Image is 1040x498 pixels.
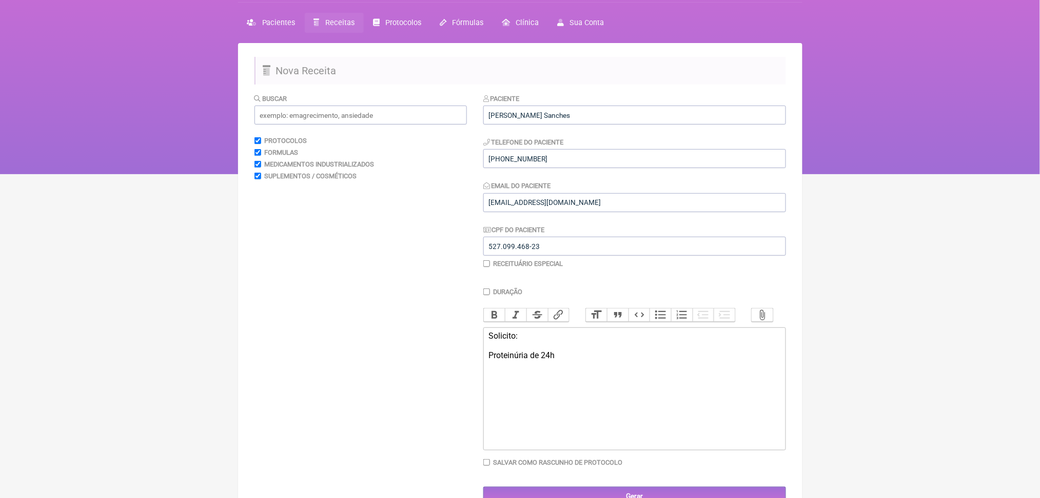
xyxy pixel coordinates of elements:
span: Sua Conta [570,18,604,27]
label: Paciente [483,95,520,102]
button: Link [548,308,570,322]
button: Attach Files [752,308,773,322]
span: Pacientes [262,18,296,27]
button: Code [629,308,650,322]
label: Medicamentos Industrializados [264,160,374,168]
input: exemplo: emagrecimento, ansiedade [254,106,467,125]
span: Clínica [516,18,539,27]
button: Bold [484,308,505,322]
a: Sua Conta [548,13,613,33]
label: Suplementos / Cosméticos [264,172,357,180]
div: Solicito: Proteinúria de 24h [488,331,780,360]
label: Telefone do Paciente [483,138,564,146]
button: Bullets [650,308,671,322]
a: Clínica [493,13,548,33]
a: Receitas [305,13,364,33]
button: Quote [607,308,629,322]
button: Numbers [671,308,693,322]
a: Fórmulas [430,13,493,33]
button: Strikethrough [526,308,548,322]
button: Italic [505,308,526,322]
button: Increase Level [714,308,735,322]
a: Pacientes [238,13,305,33]
span: Receitas [325,18,355,27]
span: Protocolos [385,18,421,27]
a: Protocolos [364,13,430,33]
span: Fórmulas [452,18,483,27]
label: CPF do Paciente [483,226,545,234]
label: Email do Paciente [483,182,551,190]
label: Receituário Especial [493,260,563,267]
label: Salvar como rascunho de Protocolo [493,459,622,466]
label: Buscar [254,95,287,102]
label: Protocolos [264,137,307,144]
button: Decrease Level [693,308,714,322]
label: Duração [493,288,522,296]
button: Heading [586,308,607,322]
label: Formulas [264,149,298,156]
h2: Nova Receita [254,57,786,85]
